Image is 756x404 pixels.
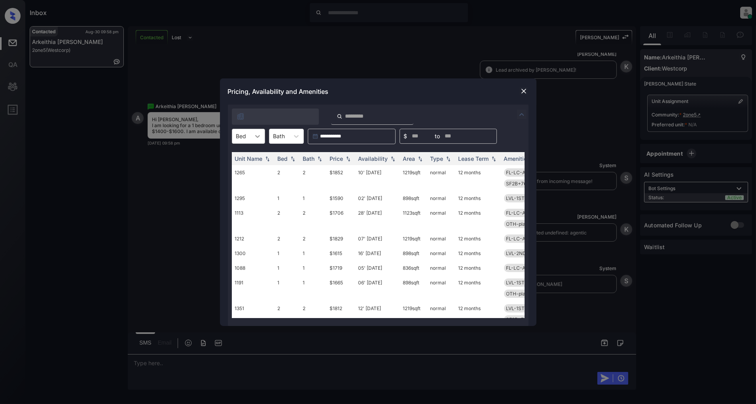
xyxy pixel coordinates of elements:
td: 12 months [455,246,501,261]
td: 12 months [455,261,501,275]
td: normal [427,206,455,231]
img: icon-zuma [237,112,244,120]
span: SF2B+76-100 [506,181,538,187]
td: 1219 sqft [400,301,427,327]
td: $1852 [327,165,355,191]
span: LVL-1ST-1B [506,280,532,286]
td: 1212 [232,231,275,246]
td: 12 months [455,191,501,206]
td: 12 months [455,231,501,246]
span: FL-LC-ALL-2B [506,170,539,175]
td: 1 [275,275,300,301]
td: 12 months [455,275,501,301]
td: 2 [300,165,327,191]
td: 1 [300,246,327,261]
td: 1113 [232,206,275,231]
td: 1123 sqft [400,206,427,231]
span: to [435,132,440,141]
div: Bed [278,155,288,162]
td: 2 [300,301,327,327]
td: 1 [300,275,327,301]
img: sorting [389,156,397,161]
td: 02' [DATE] [355,191,400,206]
img: sorting [444,156,452,161]
img: icon-zuma [517,110,527,119]
div: Availability [358,155,388,162]
td: 898 sqft [400,246,427,261]
td: 2 [275,301,300,327]
td: $1615 [327,246,355,261]
div: Price [330,155,343,162]
td: 10' [DATE] [355,165,400,191]
span: FL-LC-ALL-1B [506,265,538,271]
td: 1 [275,246,300,261]
td: normal [427,301,455,327]
span: SF2B+76-100 [506,316,538,322]
td: normal [427,165,455,191]
td: normal [427,191,455,206]
td: 1295 [232,191,275,206]
td: $1812 [327,301,355,327]
td: 2 [275,206,300,231]
img: sorting [490,156,498,161]
img: sorting [263,156,271,161]
td: 12 months [455,301,501,327]
td: 836 sqft [400,261,427,275]
td: normal [427,246,455,261]
img: sorting [416,156,424,161]
td: $1590 [327,191,355,206]
img: close [520,87,528,95]
td: 898 sqft [400,191,427,206]
td: 1 [275,261,300,275]
div: Area [403,155,415,162]
td: $1829 [327,231,355,246]
td: 2 [275,165,300,191]
div: Type [430,155,443,162]
img: sorting [316,156,324,161]
span: LVL-1ST-1B [506,195,532,201]
td: 06' [DATE] [355,275,400,301]
span: $ [404,132,407,141]
td: 1191 [232,275,275,301]
span: OTH-plankprt [506,291,538,297]
td: 07' [DATE] [355,231,400,246]
div: Unit Name [235,155,263,162]
img: sorting [344,156,352,161]
div: Lease Term [459,155,489,162]
div: Bath [303,155,315,162]
td: 05' [DATE] [355,261,400,275]
td: 1088 [232,261,275,275]
td: 28' [DATE] [355,206,400,231]
span: LVL-1ST-2B [506,305,533,311]
td: 1219 sqft [400,231,427,246]
td: $1706 [327,206,355,231]
td: $1719 [327,261,355,275]
td: 1 [300,261,327,275]
td: $1665 [327,275,355,301]
td: 12 months [455,165,501,191]
td: 1265 [232,165,275,191]
td: normal [427,231,455,246]
span: FL-LC-ALL-2B [506,236,539,242]
img: icon-zuma [337,113,343,120]
img: sorting [289,156,297,161]
td: 1 [275,191,300,206]
td: normal [427,275,455,301]
span: OTH-plankprt [506,221,538,227]
td: 16' [DATE] [355,246,400,261]
div: Amenities [504,155,531,162]
td: 1351 [232,301,275,327]
div: Pricing, Availability and Amenities [220,78,536,105]
td: 1300 [232,246,275,261]
td: 12' [DATE] [355,301,400,327]
td: 898 sqft [400,275,427,301]
td: 2 [275,231,300,246]
td: 2 [300,206,327,231]
td: 1 [300,191,327,206]
td: normal [427,261,455,275]
td: 12 months [455,206,501,231]
span: FL-LC-ALL-2B [506,210,539,216]
td: 1219 sqft [400,165,427,191]
td: 2 [300,231,327,246]
span: LVL-2ND-1B [506,250,534,256]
